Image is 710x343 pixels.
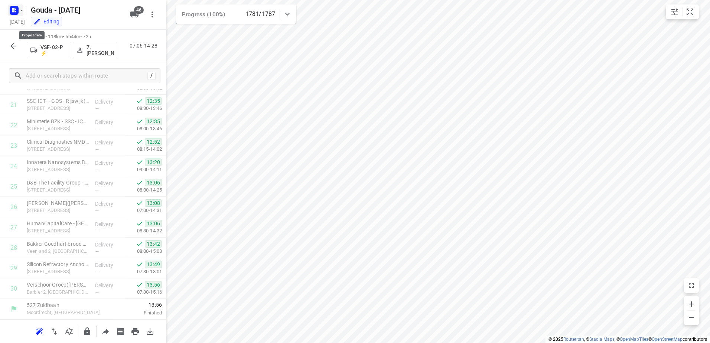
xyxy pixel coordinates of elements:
span: 12:35 [145,118,162,125]
button: 46 [127,7,142,22]
p: Verschoor Groep([PERSON_NAME]) [27,281,89,288]
svg: Done [136,97,143,105]
svg: Done [136,220,143,227]
span: — [95,269,99,275]
span: 13:42 [145,240,162,248]
svg: Done [136,138,143,146]
div: small contained button group [666,4,699,19]
span: 13:06 [145,220,162,227]
svg: Done [136,261,143,268]
p: Delivery [95,139,123,146]
p: Lange Kleiweg 40, Rijswijk [27,166,89,173]
span: Print shipping labels [113,327,128,334]
p: 09:00-14:11 [125,166,162,173]
button: VSF-02-P ⚡ [27,42,71,58]
p: 527 Zuidbaan [27,301,104,309]
p: 08:00-15:08 [125,248,162,255]
span: Sort by time window [62,327,76,334]
span: — [95,187,99,193]
div: 26 [10,203,17,210]
div: / [147,72,156,80]
span: 13:20 [145,159,162,166]
svg: Done [136,199,143,207]
p: SSC-ICT – GOS - Rijswijk(Imran Rasul) [27,97,89,105]
input: Add or search stops within route [26,70,147,82]
a: Routetitan [563,337,584,342]
p: 30 stops • 118km • 5h44m • 72u [27,33,117,40]
div: 24 [10,163,17,170]
p: 08:30-13:46 [125,105,162,112]
p: Visseringlaan 24k, Rijswijk [27,146,89,153]
span: 12:35 [145,97,162,105]
button: Map settings [667,4,682,19]
span: 13:49 [145,261,162,268]
p: Diepenhorstlaan 24, Rijswijk [27,105,89,112]
p: Delivery [95,200,123,208]
p: Diepenhorstlaan 24, Rijswijk [27,125,89,133]
div: 29 [10,265,17,272]
p: Lange Kleiweg 6, Rijswijk [27,207,89,214]
button: Lock route [80,324,95,339]
p: Delivery [95,118,123,126]
button: 7.[PERSON_NAME] [73,42,117,58]
p: VSF-02-P ⚡ [40,44,68,56]
p: 08:00-13:46 [125,125,162,133]
span: Progress (100%) [182,11,225,18]
h5: [DATE] [7,17,28,26]
p: HumanCapitalCare - Den Haag(Yolanda Rosbag) [27,220,89,227]
svg: Done [136,281,143,288]
p: Clinical Diagnostics NMDL BV - Visseringlaan 24K(Evangela Avlonitis) [27,138,89,146]
p: 08:00-14:25 [125,186,162,194]
span: 13:56 [145,281,162,288]
span: — [95,228,99,234]
div: 21 [10,101,17,108]
span: 13:08 [145,199,162,207]
a: Stadia Maps [589,337,615,342]
div: 25 [10,183,17,190]
div: Editing [33,18,59,25]
span: 13:06 [145,179,162,186]
p: Moordrecht, [GEOGRAPHIC_DATA] [27,309,104,316]
span: — [95,106,99,111]
div: 30 [10,285,17,292]
svg: Done [136,159,143,166]
p: Delivery [95,220,123,228]
p: 7.[PERSON_NAME] [87,44,114,56]
div: 22 [10,122,17,129]
p: Ministerie BZK - SSC - ICT - BIS/DNS/DCS(Team DCS) [27,118,89,125]
p: Rijswijk Wonen(Karin Arink) [27,199,89,207]
span: — [95,126,99,132]
a: OpenStreetMap [652,337,683,342]
li: © 2025 , © , © © contributors [548,337,707,342]
div: 27 [10,224,17,231]
svg: Done [136,179,143,186]
h5: Gouda - [DATE] [28,4,124,16]
span: 46 [134,6,144,14]
p: Bakker Goedhart brood & specialiteiten(Herma Schoep) [27,240,89,248]
span: — [95,208,99,213]
p: [STREET_ADDRESS] [27,227,89,235]
div: 23 [10,142,17,149]
span: Reverse route [47,327,62,334]
div: 28 [10,244,17,251]
span: — [95,147,99,152]
span: Print route [128,327,143,334]
p: 08:30-14:32 [125,227,162,235]
p: [STREET_ADDRESS] [27,268,89,275]
span: Download route [143,327,157,334]
div: Progress (100%)1781/1787 [176,4,296,24]
p: 07:00-14:31 [125,207,162,214]
span: — [95,249,99,254]
p: D&B The Facility Group - Danone Rijswijk(Dyanara Walle) [27,179,89,186]
p: Delivery [95,241,123,248]
a: OpenMapTiles [620,337,648,342]
p: 07:06-14:28 [130,42,160,50]
p: Silicon Refractory Anchoring Systems B.V.(Roxan Verduyn of Marlies Evenblij) [27,261,89,268]
p: 1781/1787 [245,10,275,19]
p: Delivery [95,98,123,105]
button: Fit zoom [683,4,697,19]
button: More [145,7,160,22]
p: [STREET_ADDRESS] [27,186,89,194]
p: Finished [113,309,162,317]
span: Reoptimize route [32,327,47,334]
